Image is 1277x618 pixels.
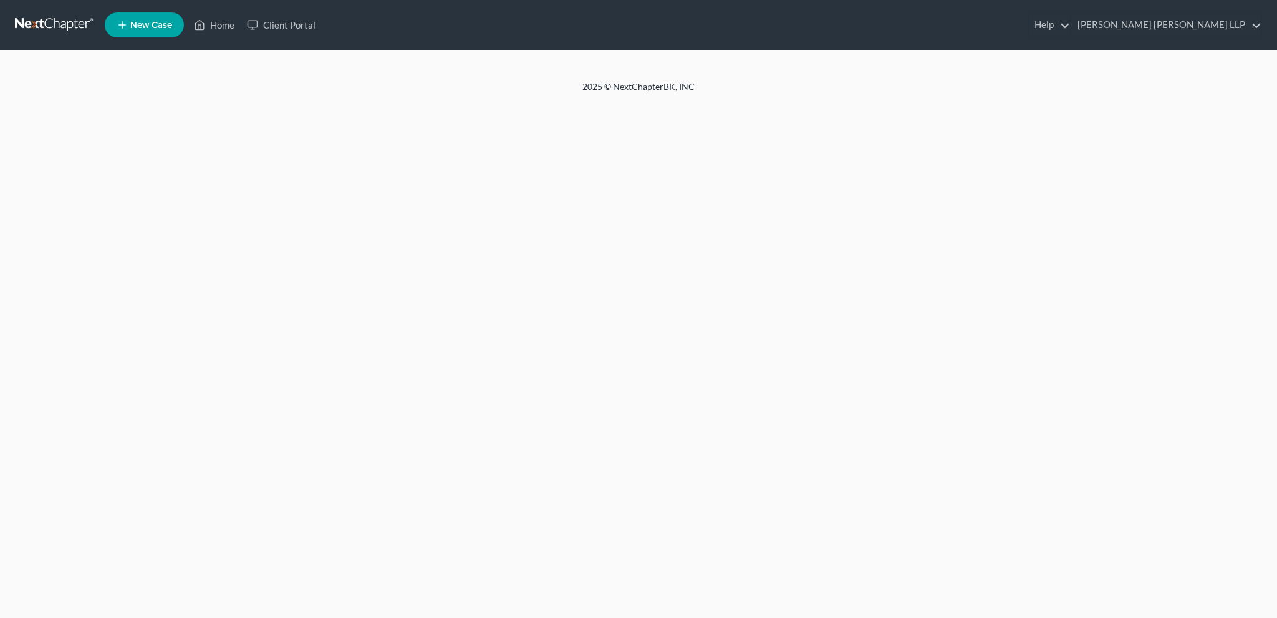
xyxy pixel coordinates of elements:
[1028,14,1070,36] a: Help
[283,80,994,103] div: 2025 © NextChapterBK, INC
[105,12,184,37] new-legal-case-button: New Case
[1071,14,1261,36] a: [PERSON_NAME] [PERSON_NAME] LLP
[188,14,241,36] a: Home
[241,14,322,36] a: Client Portal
